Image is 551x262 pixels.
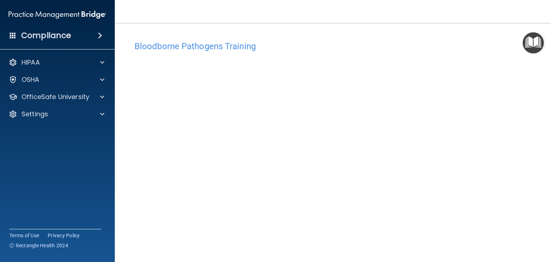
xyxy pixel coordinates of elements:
[9,242,68,249] span: Ⓒ Rectangle Health 2024
[135,42,531,51] h4: Bloodborne Pathogens Training
[9,232,39,239] a: Terms of Use
[48,232,80,239] a: Privacy Policy
[9,75,104,84] a: OSHA
[22,75,39,84] p: OSHA
[9,93,104,101] a: OfficeSafe University
[22,110,48,118] p: Settings
[21,31,71,41] h4: Compliance
[22,58,40,67] p: HIPAA
[9,110,104,118] a: Settings
[9,58,104,67] a: HIPAA
[9,8,106,22] img: PMB logo
[22,93,89,101] p: OfficeSafe University
[523,32,544,53] button: Open Resource Center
